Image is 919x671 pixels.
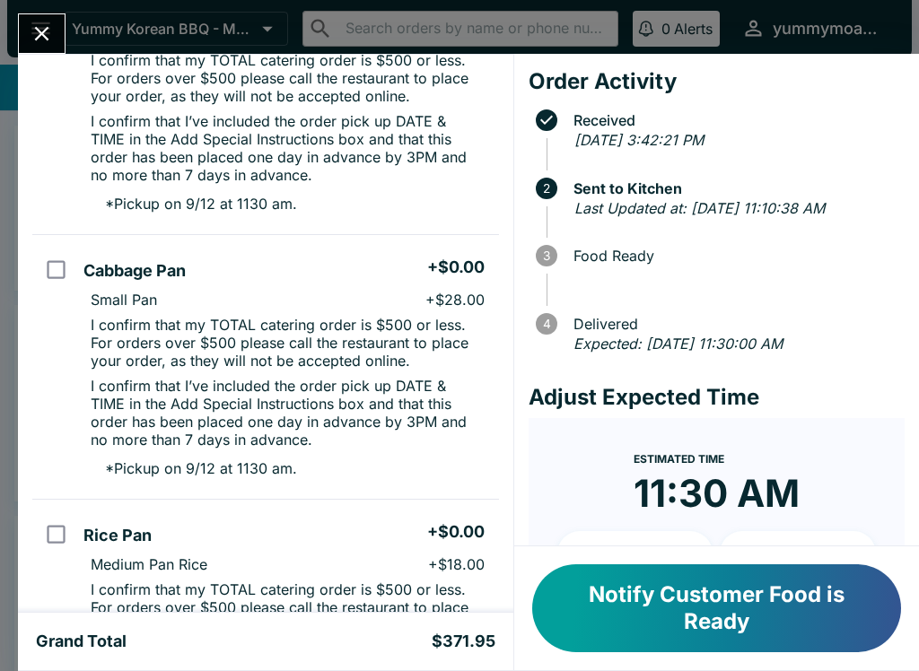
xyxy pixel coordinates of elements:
[565,248,905,264] span: Food Ready
[634,452,724,466] span: Estimated Time
[427,521,485,543] h5: + $0.00
[428,555,485,573] p: + $18.00
[91,555,207,573] p: Medium Pan Rice
[91,459,297,477] p: * Pickup on 9/12 at 1130 am.
[91,291,157,309] p: Small Pan
[91,316,484,370] p: I confirm that my TOTAL catering order is $500 or less. For orders over $500 please call the rest...
[427,257,485,278] h5: + $0.00
[720,531,876,576] button: + 20
[19,14,65,53] button: Close
[91,377,484,449] p: I confirm that I’ve included the order pick up DATE & TIME in the Add Special Instructions box an...
[574,131,704,149] em: [DATE] 3:42:21 PM
[91,195,297,213] p: * Pickup on 9/12 at 1130 am.
[574,199,825,217] em: Last Updated at: [DATE] 11:10:38 AM
[565,112,905,128] span: Received
[91,580,484,634] p: I confirm that my TOTAL catering order is $500 or less. For orders over $500 please call the rest...
[542,317,550,331] text: 4
[83,525,152,546] h5: Rice Pan
[532,564,901,652] button: Notify Customer Food is Ready
[83,260,186,282] h5: Cabbage Pan
[36,631,127,652] h5: Grand Total
[543,181,550,196] text: 2
[432,631,495,652] h5: $371.95
[529,384,905,411] h4: Adjust Expected Time
[634,470,800,517] time: 11:30 AM
[425,291,485,309] p: + $28.00
[91,112,484,184] p: I confirm that I’ve included the order pick up DATE & TIME in the Add Special Instructions box an...
[557,531,713,576] button: + 10
[565,316,905,332] span: Delivered
[91,51,484,105] p: I confirm that my TOTAL catering order is $500 or less. For orders over $500 please call the rest...
[529,68,905,95] h4: Order Activity
[573,335,783,353] em: Expected: [DATE] 11:30:00 AM
[565,180,905,196] span: Sent to Kitchen
[543,248,550,263] text: 3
